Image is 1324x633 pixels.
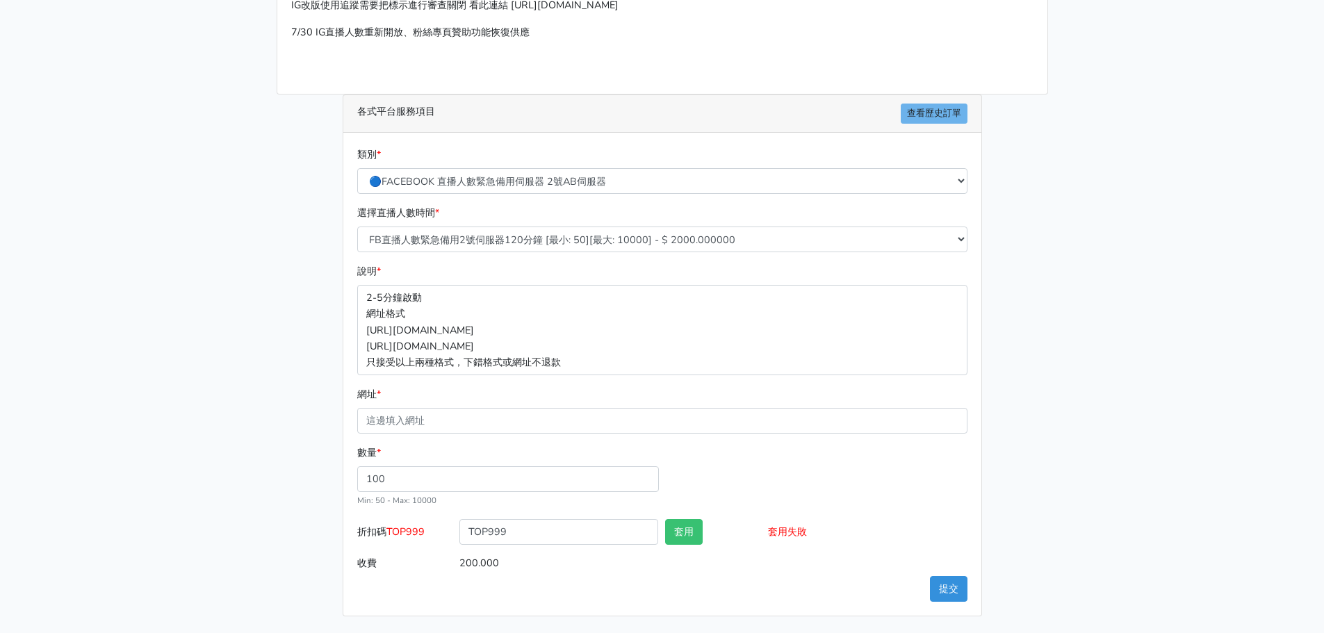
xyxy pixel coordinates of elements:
[354,519,457,550] label: 折扣碼
[357,147,381,163] label: 類別
[357,263,381,279] label: 說明
[357,285,967,375] p: 2-5分鐘啟動 網址格式 [URL][DOMAIN_NAME] [URL][DOMAIN_NAME] 只接受以上兩種格式，下錯格式或網址不退款
[386,525,425,539] span: TOP999
[665,519,703,545] button: 套用
[357,205,439,221] label: 選擇直播人數時間
[357,495,436,506] small: Min: 50 - Max: 10000
[291,24,1033,40] p: 7/30 IG直播人數重新開放、粉絲專頁贊助功能恢復供應
[357,408,967,434] input: 這邊填入網址
[901,104,967,124] a: 查看歷史訂單
[343,95,981,133] div: 各式平台服務項目
[930,576,967,602] button: 提交
[354,550,457,576] label: 收費
[357,445,381,461] label: 數量
[357,386,381,402] label: 網址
